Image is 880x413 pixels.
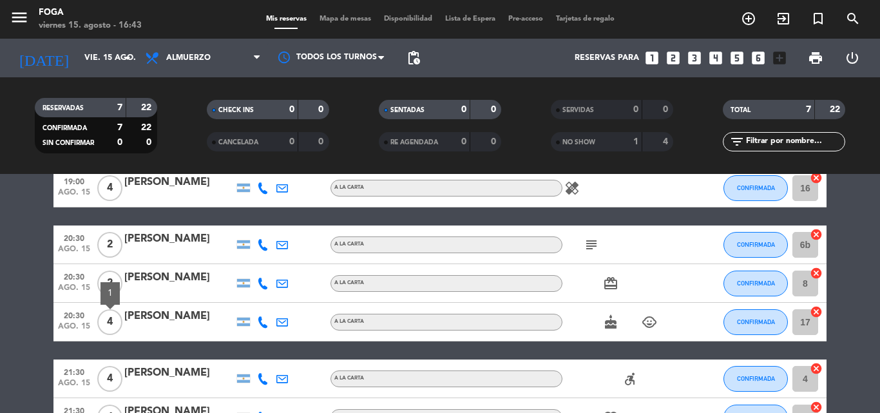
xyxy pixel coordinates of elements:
i: menu [10,8,29,27]
i: search [845,11,861,26]
div: [PERSON_NAME] [124,308,234,325]
span: Disponibilidad [378,15,439,23]
strong: 0 [289,105,294,114]
strong: 22 [830,105,843,114]
div: 1 [100,282,120,305]
div: [PERSON_NAME] [124,231,234,247]
span: print [808,50,823,66]
span: Tarjetas de regalo [550,15,621,23]
span: A LA CARTA [334,376,364,381]
i: accessible_forward [622,371,638,387]
input: Filtrar por nombre... [745,135,845,149]
i: healing [564,180,580,196]
strong: 0 [146,138,154,147]
strong: 0 [318,137,326,146]
span: Mis reservas [260,15,313,23]
strong: 0 [633,105,638,114]
span: 2 [97,232,122,258]
span: NO SHOW [562,139,595,146]
span: ago. 15 [58,245,90,260]
span: 21:30 [58,364,90,379]
button: CONFIRMADA [723,309,788,335]
div: [PERSON_NAME] [124,269,234,286]
span: SIN CONFIRMAR [43,140,94,146]
strong: 0 [461,105,466,114]
i: looks_5 [729,50,745,66]
span: CHECK INS [218,107,254,113]
div: viernes 15. agosto - 16:43 [39,19,142,32]
span: 2 [97,271,122,296]
strong: 7 [806,105,811,114]
span: CONFIRMADA [737,280,775,287]
i: subject [584,237,599,253]
span: ago. 15 [58,188,90,203]
i: cake [603,314,618,330]
strong: 7 [117,123,122,132]
span: SERVIDAS [562,107,594,113]
div: LOG OUT [834,39,870,77]
div: [PERSON_NAME] [124,174,234,191]
i: arrow_drop_down [120,50,135,66]
i: exit_to_app [776,11,791,26]
i: power_settings_new [845,50,860,66]
span: CANCELADA [218,139,258,146]
button: menu [10,8,29,32]
span: CONFIRMADA [43,125,87,131]
i: cancel [810,362,823,375]
i: card_giftcard [603,276,618,291]
span: RE AGENDADA [390,139,438,146]
span: 20:30 [58,269,90,283]
i: looks_4 [707,50,724,66]
i: looks_3 [686,50,703,66]
strong: 0 [461,137,466,146]
span: A LA CARTA [334,185,364,190]
span: CONFIRMADA [737,241,775,248]
strong: 0 [117,138,122,147]
i: cancel [810,267,823,280]
span: pending_actions [406,50,421,66]
i: looks_two [665,50,682,66]
strong: 22 [141,123,154,132]
i: cancel [810,305,823,318]
i: add_circle_outline [741,11,756,26]
div: [PERSON_NAME] [124,365,234,381]
span: CONFIRMADA [737,318,775,325]
span: CONFIRMADA [737,375,775,382]
i: looks_6 [750,50,767,66]
strong: 0 [491,137,499,146]
span: Mapa de mesas [313,15,378,23]
span: 19:00 [58,173,90,188]
span: A LA CARTA [334,242,364,247]
span: A LA CARTA [334,319,364,324]
span: 4 [97,309,122,335]
span: ago. 15 [58,322,90,337]
span: Almuerzo [166,53,211,62]
i: [DATE] [10,44,78,72]
i: child_care [642,314,657,330]
i: cancel [810,171,823,184]
strong: 0 [289,137,294,146]
span: Lista de Espera [439,15,502,23]
span: SENTADAS [390,107,425,113]
button: CONFIRMADA [723,232,788,258]
span: 20:30 [58,230,90,245]
i: add_box [771,50,788,66]
i: filter_list [729,134,745,149]
span: RESERVADAS [43,105,84,111]
span: 4 [97,175,122,201]
strong: 4 [663,137,671,146]
span: Reservas para [575,53,639,62]
strong: 0 [318,105,326,114]
button: CONFIRMADA [723,271,788,296]
i: turned_in_not [810,11,826,26]
span: ago. 15 [58,379,90,394]
span: 4 [97,366,122,392]
span: TOTAL [731,107,751,113]
span: A LA CARTA [334,280,364,285]
strong: 0 [491,105,499,114]
strong: 0 [663,105,671,114]
span: ago. 15 [58,283,90,298]
span: CONFIRMADA [737,184,775,191]
strong: 22 [141,103,154,112]
strong: 1 [633,137,638,146]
